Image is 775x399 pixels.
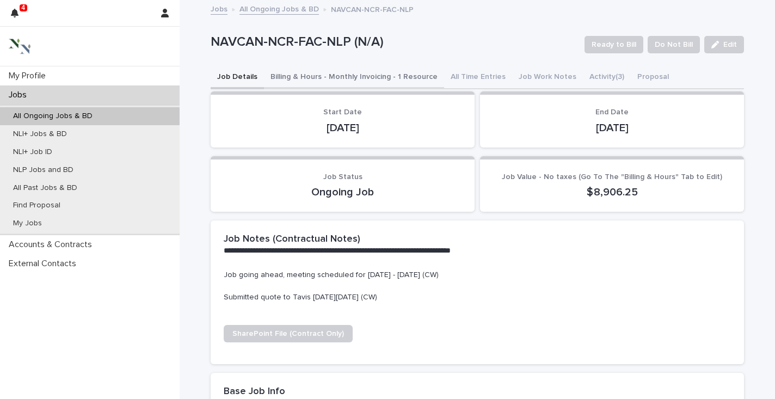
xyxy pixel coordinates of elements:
[224,386,285,398] h2: Base Job Info
[585,36,643,53] button: Ready to Bill
[4,201,69,210] p: Find Proposal
[224,121,462,134] p: [DATE]
[655,39,693,50] span: Do Not Bill
[323,173,362,181] span: Job Status
[211,66,264,89] button: Job Details
[224,269,731,303] p: Job going ahead, meeting scheduled for [DATE] - [DATE] (CW) Submitted quote to Tavis [DATE][DATE]...
[323,108,362,116] span: Start Date
[331,3,414,15] p: NAVCAN-NCR-FAC-NLP
[583,66,631,89] button: Activity (3)
[592,39,636,50] span: Ready to Bill
[595,108,629,116] span: End Date
[631,66,675,89] button: Proposal
[723,41,737,48] span: Edit
[211,34,576,50] p: NAVCAN-NCR-FAC-NLP (N/A)
[4,240,101,250] p: Accounts & Contracts
[21,4,25,11] p: 4
[224,234,360,245] h2: Job Notes (Contractual Notes)
[502,173,722,181] span: Job Value - No taxes (Go To The "Billing & Hours" Tab to Edit)
[512,66,583,89] button: Job Work Notes
[4,130,76,139] p: NLI+ Jobs & BD
[4,90,35,100] p: Jobs
[232,330,344,337] span: SharePoint File (Contract Only)
[9,35,30,57] img: 3bAFpBnQQY6ys9Fa9hsD
[4,259,85,269] p: External Contacts
[4,183,86,193] p: All Past Jobs & BD
[211,2,227,15] a: Jobs
[239,2,319,15] a: All Ongoing Jobs & BD
[264,66,444,89] button: Billing & Hours - Monthly Invoicing - 1 Resource
[224,186,462,199] p: Ongoing Job
[648,36,700,53] button: Do Not Bill
[704,36,744,53] button: Edit
[4,148,61,157] p: NLI+ Job ID
[11,7,25,26] div: 4
[224,325,353,342] a: SharePoint File (Contract Only)
[493,121,731,134] p: [DATE]
[4,112,101,121] p: All Ongoing Jobs & BD
[4,219,51,228] p: My Jobs
[493,186,731,199] p: $ 8,906.25
[4,165,82,175] p: NLP Jobs and BD
[4,71,54,81] p: My Profile
[444,66,512,89] button: All Time Entries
